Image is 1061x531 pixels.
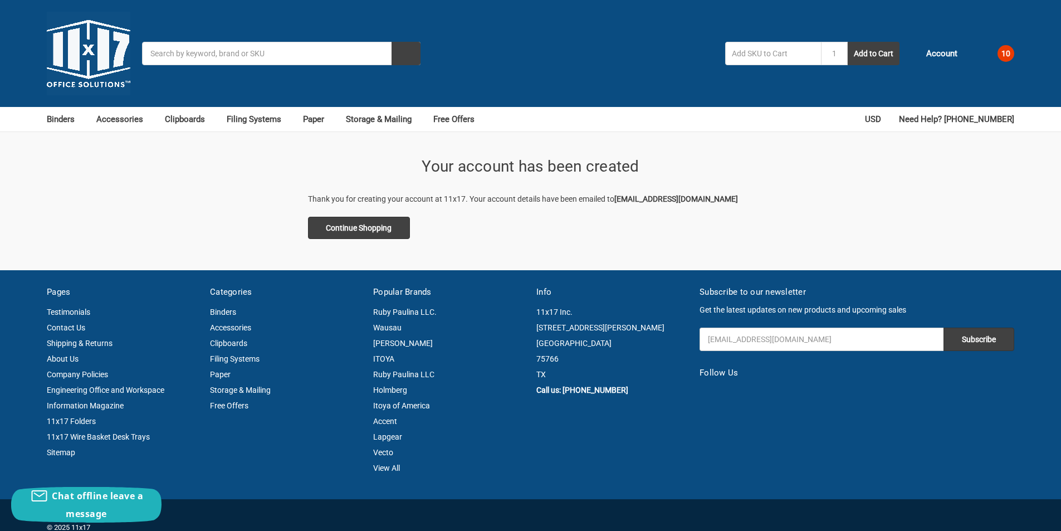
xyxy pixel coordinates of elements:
[47,354,79,363] a: About Us
[899,107,1014,131] a: Need Help? [PHONE_NUMBER]
[346,107,422,131] a: Storage & Mailing
[373,432,402,441] a: Lapgear
[433,107,475,131] a: Free Offers
[373,386,407,394] a: Holmberg
[700,286,1014,299] h5: Subscribe to our newsletter
[52,490,143,520] span: Chat offline leave a message
[943,328,1014,351] input: Subscribe
[303,107,334,131] a: Paper
[614,194,738,203] strong: [EMAIL_ADDRESS][DOMAIN_NAME]
[210,354,260,363] a: Filing Systems
[373,308,437,316] a: Ruby Paulina LLC.
[47,323,85,332] a: Contact Us
[210,370,231,379] a: Paper
[210,323,251,332] a: Accessories
[308,217,410,239] a: Continue Shopping
[165,107,215,131] a: Clipboards
[725,42,821,65] input: Add SKU to Cart
[47,417,96,426] a: 11x17 Folders
[998,45,1014,62] span: 10
[926,47,957,60] span: Account
[210,286,361,299] h5: Categories
[536,286,688,299] h5: Info
[911,39,967,68] a: Account
[96,107,153,131] a: Accessories
[308,193,754,205] p: Thank you for creating your account at 11x17. Your account details have been emailed to
[700,328,943,351] input: Your email address
[700,304,1014,316] p: Get the latest updates on new products and upcoming sales
[373,370,434,379] a: Ruby Paulina LLC
[47,107,85,131] a: Binders
[308,155,754,178] h1: Your account has been created
[210,308,236,316] a: Binders
[142,42,421,65] input: Search by keyword, brand or SKU
[848,42,899,65] button: Add to Cart
[373,448,393,457] a: Vecto
[210,401,248,410] a: Free Offers
[210,339,247,348] a: Clipboards
[47,432,150,441] a: 11x17 Wire Basket Desk Trays
[865,107,887,131] a: USD
[47,308,90,316] a: Testimonials
[47,370,108,379] a: Company Policies
[11,487,162,523] button: Chat offline leave a message
[373,323,402,332] a: Wausau
[373,417,397,426] a: Accent
[373,286,525,299] h5: Popular Brands
[210,386,271,394] a: Storage & Mailing
[47,448,75,457] a: Sitemap
[979,39,1014,68] a: 10
[373,339,433,348] a: [PERSON_NAME]
[47,286,198,299] h5: Pages
[47,12,130,95] img: 11x17.com
[700,367,1014,379] h5: Follow Us
[227,107,291,131] a: Filing Systems
[373,354,394,363] a: ITOYA
[47,386,164,410] a: Engineering Office and Workspace Information Magazine
[536,386,628,394] a: Call us: [PHONE_NUMBER]
[47,339,113,348] a: Shipping & Returns
[373,464,400,472] a: View All
[373,401,430,410] a: Itoya of America
[536,304,688,382] address: 11x17 Inc. [STREET_ADDRESS][PERSON_NAME] [GEOGRAPHIC_DATA] 75766 TX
